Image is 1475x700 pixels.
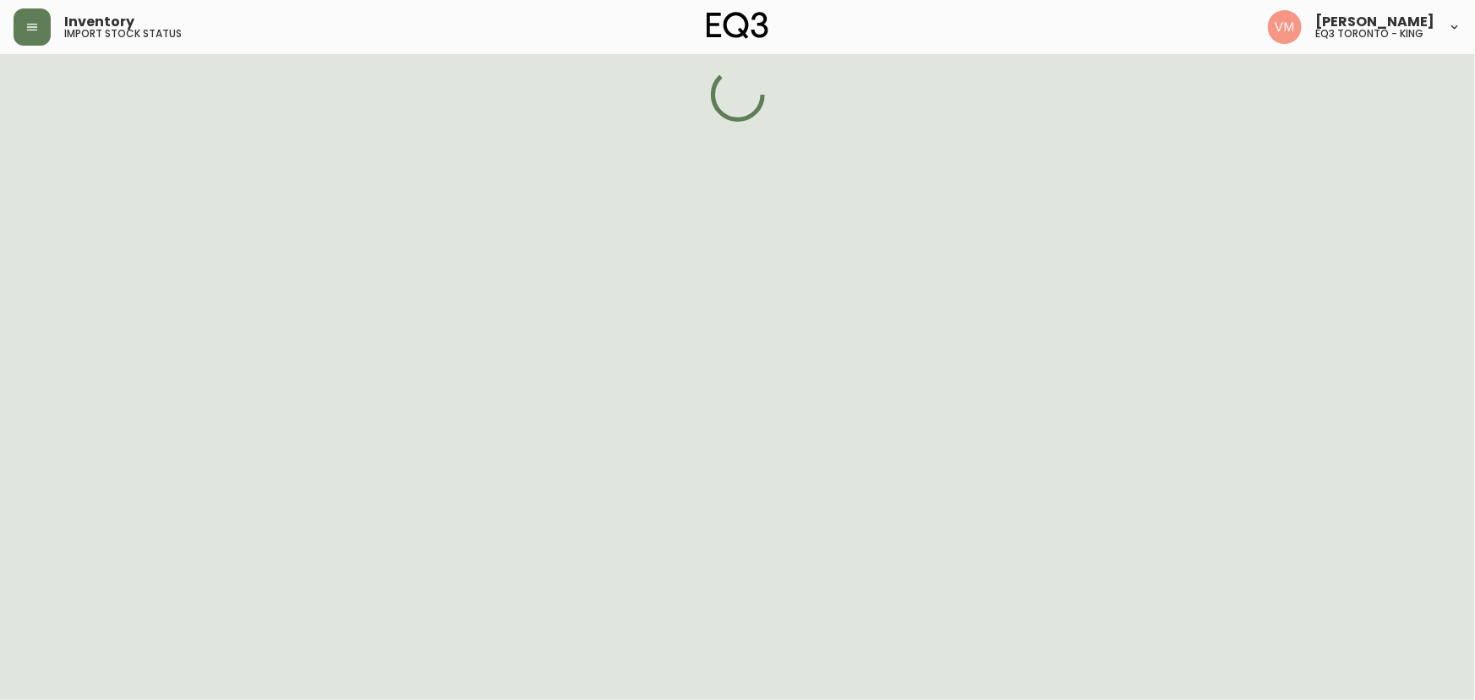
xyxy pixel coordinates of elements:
h5: import stock status [64,29,182,39]
img: 0f63483a436850f3a2e29d5ab35f16df [1268,10,1302,44]
span: [PERSON_NAME] [1315,15,1434,29]
h5: eq3 toronto - king [1315,29,1423,39]
span: Inventory [64,15,134,29]
img: logo [707,12,769,39]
